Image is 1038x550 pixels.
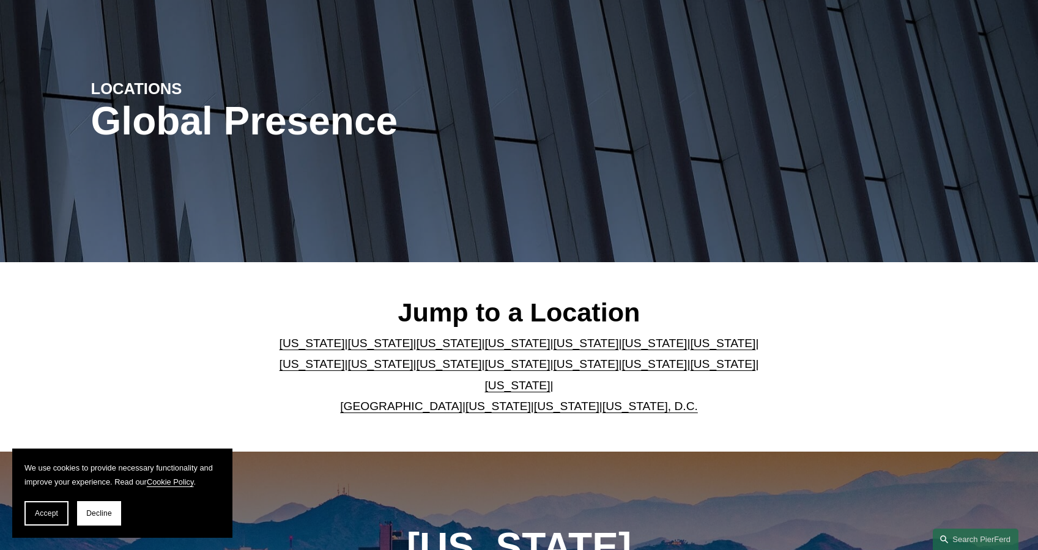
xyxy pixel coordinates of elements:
a: [US_STATE] [553,358,618,370]
a: [US_STATE] [465,400,531,413]
a: [US_STATE] [417,358,482,370]
p: We use cookies to provide necessary functionality and improve your experience. Read our . [24,461,220,489]
a: [US_STATE] [485,379,551,392]
a: [US_STATE] [280,337,345,350]
a: [US_STATE] [485,337,551,350]
a: [US_STATE] [417,337,482,350]
h2: Jump to a Location [269,296,769,328]
button: Decline [77,501,121,526]
a: [US_STATE] [690,337,755,350]
h4: LOCATIONS [91,79,305,98]
a: [GEOGRAPHIC_DATA] [340,400,462,413]
a: [US_STATE] [621,337,687,350]
section: Cookie banner [12,449,232,538]
a: [US_STATE] [348,358,413,370]
a: [US_STATE] [534,400,599,413]
a: Cookie Policy [147,477,194,486]
span: Accept [35,509,58,518]
p: | | | | | | | | | | | | | | | | | | [269,333,769,417]
a: Search this site [933,529,1018,550]
a: [US_STATE] [485,358,551,370]
h1: Global Presence [91,99,662,144]
a: [US_STATE] [690,358,755,370]
button: Accept [24,501,69,526]
a: [US_STATE] [348,337,413,350]
a: [US_STATE] [280,358,345,370]
a: [US_STATE], D.C. [602,400,698,413]
a: [US_STATE] [621,358,687,370]
a: [US_STATE] [553,337,618,350]
span: Decline [86,509,112,518]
